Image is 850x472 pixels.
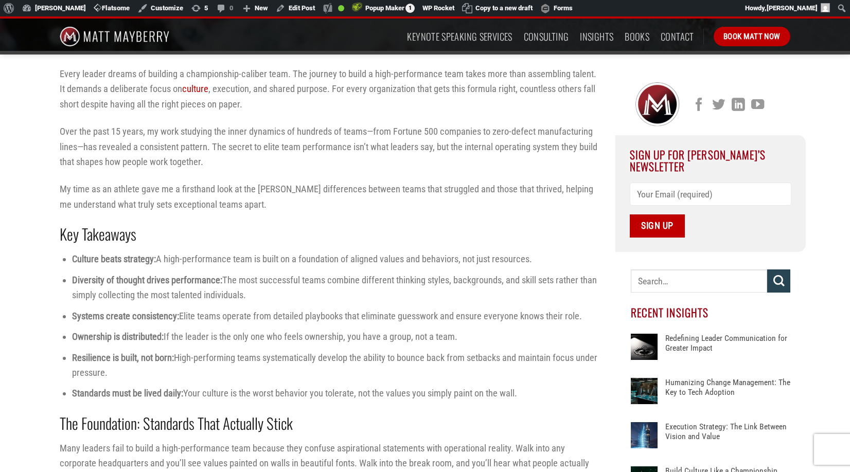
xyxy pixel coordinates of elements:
[625,27,649,46] a: Books
[407,27,512,46] a: Keynote Speaking Services
[751,98,764,113] a: Follow on YouTube
[580,27,613,46] a: Insights
[72,386,600,401] li: Your culture is the worst behavior you tolerate, not the values you simply paint on the wall.
[72,388,183,398] strong: Standards must be lived daily:
[693,98,705,113] a: Follow on Facebook
[60,181,600,212] p: My time as an athlete gave me a firsthand look at the [PERSON_NAME] differences between teams tha...
[723,30,781,43] span: Book Matt Now
[60,66,600,112] p: Every leader dreams of building a championship-caliber team. The journey to build a high-performa...
[630,183,792,206] input: Your Email (required)
[631,269,767,293] input: Search…
[665,378,790,409] a: Humanizing Change Management: The Key to Tech Adoption
[714,27,790,46] a: Book Matt Now
[182,83,208,94] a: culture
[524,27,569,46] a: Consulting
[631,304,709,320] span: Recent Insights
[60,19,169,55] img: Matt Mayberry
[630,147,766,174] span: Sign Up For [PERSON_NAME]’s Newsletter
[72,350,600,380] li: High-performing teams systematically develop the ability to bounce back from setbacks and maintai...
[72,275,222,285] strong: Diversity of thought drives performance:
[630,183,792,238] form: Contact form
[72,253,156,264] strong: Culture beats strategy:
[60,124,600,169] p: Over the past 15 years, my work studying the inner dynamics of hundreds of teams—from Fortune 500...
[712,98,725,113] a: Follow on Twitter
[665,334,790,365] a: Redefining Leader Communication for Greater Impact
[72,308,600,323] li: Elite teams operate from detailed playbooks that eliminate guesswork and ensure everyone knows th...
[405,4,415,13] span: 1
[665,422,790,453] a: Execution Strategy: The Link Between Vision and Value
[72,273,600,303] li: The most successful teams combine different thinking styles, backgrounds, and skill sets rather t...
[60,223,136,245] strong: Key Takeaways
[767,4,818,12] span: [PERSON_NAME]
[630,214,685,238] input: Sign Up
[72,331,164,342] strong: Ownership is distributed:
[72,311,179,321] strong: Systems create consistency:
[72,329,600,344] li: If the leader is the only one who feels ownership, you have a group, not a team.
[72,251,600,266] li: A high-performance team is built on a foundation of aligned values and behaviors, not just resour...
[338,5,344,11] div: Good
[60,412,293,434] strong: The Foundation: Standards That Actually Stick
[661,27,694,46] a: Contact
[72,352,174,363] strong: Resilience is built, not born:
[732,98,745,113] a: Follow on LinkedIn
[767,269,790,293] button: Submit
